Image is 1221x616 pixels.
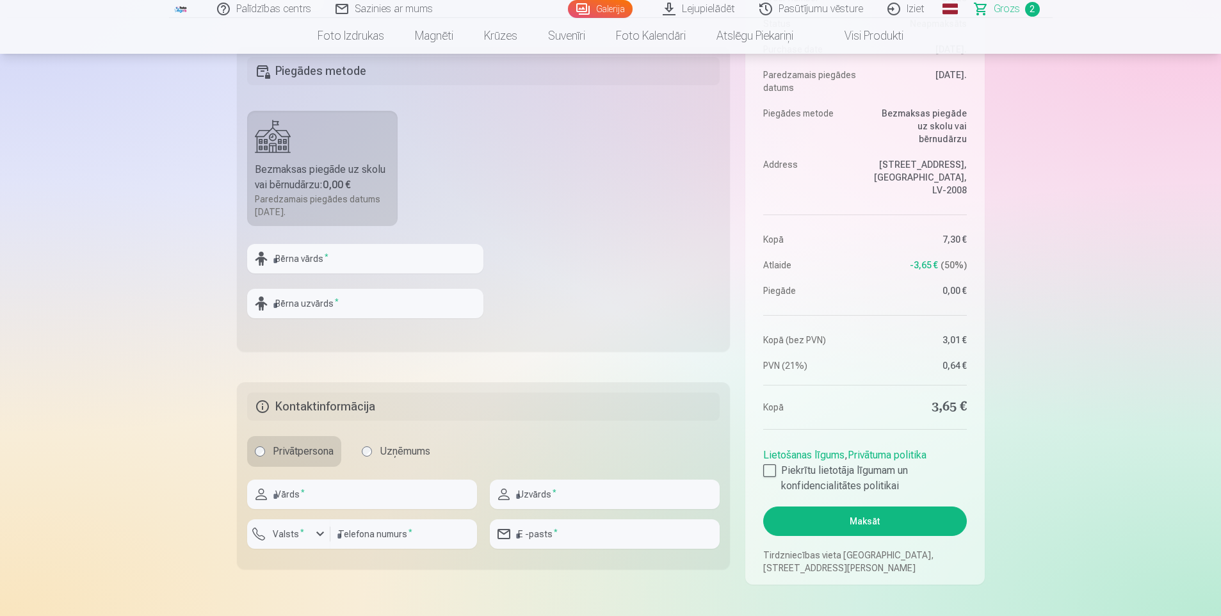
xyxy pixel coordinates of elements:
div: Bezmaksas piegāde uz skolu vai bērnudārzu : [255,162,391,193]
dt: Kopā [763,398,859,416]
img: /fa3 [174,5,188,13]
dd: 0,64 € [871,359,967,372]
label: Piekrītu lietotāja līgumam un konfidencialitātes politikai [763,463,966,494]
input: Uzņēmums [362,446,372,457]
dt: Paredzamais piegādes datums [763,69,859,94]
a: Magnēti [400,18,469,54]
a: Krūzes [469,18,533,54]
a: Foto izdrukas [302,18,400,54]
input: Privātpersona [255,446,265,457]
a: Privātuma politika [848,449,926,461]
dd: 0,00 € [871,284,967,297]
dt: Piegāde [763,284,859,297]
label: Privātpersona [247,436,341,467]
b: 0,00 € [323,179,351,191]
span: 2 [1025,2,1040,17]
label: Valsts [268,528,309,540]
a: Visi produkti [809,18,919,54]
dt: Piegādes metode [763,107,859,145]
dt: Atlaide [763,259,859,272]
dd: Bezmaksas piegāde uz skolu vai bērnudārzu [871,107,967,145]
dd: [STREET_ADDRESS], [GEOGRAPHIC_DATA], LV-2008 [871,158,967,197]
dt: Kopā [763,233,859,246]
dt: Kopā (bez PVN) [763,334,859,346]
h5: Piegādes metode [247,57,720,85]
h5: Kontaktinformācija [247,393,720,421]
a: Lietošanas līgums [763,449,845,461]
dd: 7,30 € [871,233,967,246]
p: Tirdzniecības vieta [GEOGRAPHIC_DATA], [STREET_ADDRESS][PERSON_NAME] [763,549,966,574]
span: 50 % [941,259,967,272]
button: Maksāt [763,507,966,536]
a: Foto kalendāri [601,18,701,54]
dd: [DATE]. [871,69,967,94]
dd: 3,01 € [871,334,967,346]
button: Valsts* [247,519,330,549]
dt: PVN (21%) [763,359,859,372]
div: , [763,442,966,494]
span: Grozs [994,1,1020,17]
div: Paredzamais piegādes datums [DATE]. [255,193,391,218]
span: -3,65 € [910,259,938,272]
a: Atslēgu piekariņi [701,18,809,54]
label: Uzņēmums [354,436,438,467]
dt: Address [763,158,859,197]
dd: 3,65 € [871,398,967,416]
a: Suvenīri [533,18,601,54]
